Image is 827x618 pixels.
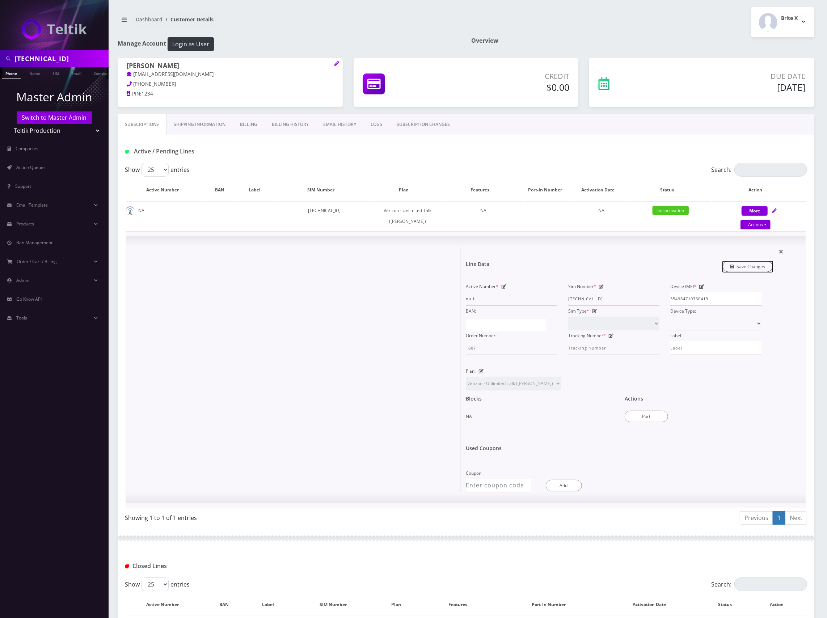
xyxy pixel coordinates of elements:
h1: [PERSON_NAME] [127,62,334,71]
input: Sim Number [568,292,659,306]
th: BAN: activate to sort column ascending [207,179,240,200]
label: Sim Number [568,281,596,292]
label: Label [670,330,681,341]
img: default.png [126,206,135,215]
span: Products [16,221,34,227]
input: Tracking Number [568,341,659,355]
label: Search: [711,577,807,591]
h1: Blocks [466,396,482,402]
img: Active / Pending Lines [125,150,129,154]
h1: Overview [472,37,815,44]
td: [TECHNICAL_ID] [277,201,372,230]
input: Enter coupon code [466,479,531,492]
label: Order Number : [466,330,498,341]
li: Customer Details [163,16,214,23]
div: NA [466,402,614,422]
span: Tools [16,315,27,321]
label: Sim Type [568,306,589,317]
button: Brite X [751,7,814,37]
a: Next [785,511,807,525]
span: Action Queues [16,164,46,170]
img: Teltik Production [22,20,87,39]
label: Show entries [125,577,190,591]
a: Billing History [265,114,316,135]
h5: [DATE] [671,82,805,93]
th: Features: activate to sort column ascending [421,594,502,615]
button: Port [625,411,668,422]
a: Dashboard [136,16,163,23]
th: Activation Date: activate to sort column ascending [603,594,702,615]
span: Admin [16,277,29,283]
a: Email [68,67,85,79]
span: Support [15,183,31,189]
th: Label: activate to sort column ascending [240,179,277,200]
a: Login as User [166,39,214,47]
input: IMEI [670,292,761,306]
img: Closed Lines [125,564,129,568]
span: for-activation [653,206,689,215]
button: More [742,206,768,216]
span: × [779,245,784,257]
td: Verizon - Unlimited Talk ([PERSON_NAME]) [372,201,442,230]
h1: Line Data [466,261,490,267]
th: Action : activate to sort column ascending [755,594,806,615]
h5: $0.00 [453,82,569,93]
a: Billing [233,114,265,135]
th: Port-In Number: activate to sort column ascending [503,594,603,615]
th: SIM Number: activate to sort column ascending [277,179,372,200]
input: Search: [734,577,807,591]
input: Order Number [466,341,557,355]
th: Plan: activate to sort column ascending [379,594,420,615]
button: Login as User [168,37,214,51]
label: Show entries [125,163,190,177]
span: Go Know API [16,296,42,302]
h1: Actions [625,396,643,402]
a: Shipping Information [166,114,233,135]
th: Activation Date: activate to sort column ascending [573,179,629,200]
input: Search in Company [14,52,107,65]
a: Actions [740,220,771,229]
a: 1 [773,511,785,525]
th: Action: activate to sort column ascending [712,179,806,200]
a: SUBSCRIPTION CHANGES [389,114,457,135]
td: NA [126,201,207,230]
h1: Used Coupons [466,445,502,452]
a: LOGS [363,114,389,135]
input: Active Number [466,292,557,306]
a: Company [90,67,114,79]
th: Active Number: activate to sort column descending [126,594,207,615]
a: Phone [2,67,21,79]
td: NA [443,201,524,230]
p: Due Date [671,71,805,82]
a: SIM [49,67,63,79]
label: Tracking Number [568,330,606,341]
select: Showentries [142,577,169,591]
label: BAN: [466,306,476,317]
label: Active Number [466,281,499,292]
select: Showentries [142,163,169,177]
a: Save Changes [723,261,773,272]
th: Active Number: activate to sort column ascending [126,179,207,200]
th: Features: activate to sort column ascending [443,179,524,200]
label: Device Type: [670,306,696,317]
h1: Active / Pending Lines [125,148,345,155]
span: Companies [16,145,39,152]
span: NA [599,207,605,213]
span: [PHONE_NUMBER] [134,81,176,87]
a: [EMAIL_ADDRESS][DOMAIN_NAME] [127,71,214,78]
a: Switch to Master Admin [17,111,92,124]
th: Plan: activate to sort column ascending [372,179,442,200]
p: Credit [453,71,569,82]
button: Add [546,480,582,491]
th: SIM Number: activate to sort column ascending [295,594,379,615]
span: 1234 [142,90,153,97]
label: Plan: [466,366,476,377]
h1: Closed Lines [125,563,345,570]
label: Search: [711,163,807,177]
span: Order / Cart / Billing [17,258,57,264]
h1: Manage Account [118,37,461,51]
th: Label: activate to sort column ascending [249,594,295,615]
input: Label [670,341,761,355]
